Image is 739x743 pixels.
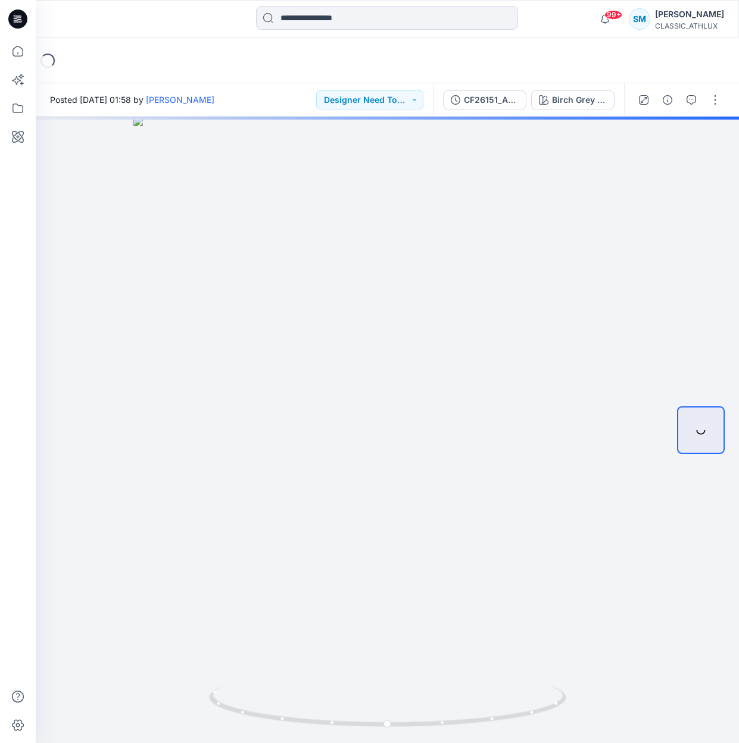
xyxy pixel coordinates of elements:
[658,90,677,109] button: Details
[552,93,607,106] div: Birch Grey / Light Silver
[629,8,650,30] div: SM
[531,90,615,109] button: Birch Grey / Light Silver
[146,95,214,105] a: [PERSON_NAME]
[50,93,214,106] span: Posted [DATE] 01:58 by
[655,7,724,21] div: [PERSON_NAME]
[464,93,519,106] div: CF26151_ADM_AW Pique Double Knit FZ [DATE]
[655,21,724,30] div: CLASSIC_ATHLUX
[443,90,526,109] button: CF26151_ADM_AW Pique Double Knit FZ [DATE]
[604,10,622,20] span: 99+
